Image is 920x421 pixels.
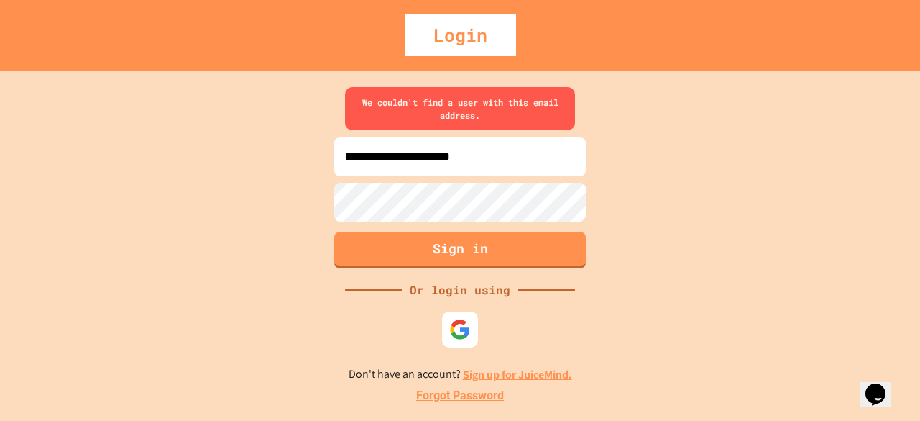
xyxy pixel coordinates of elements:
[416,387,504,404] a: Forgot Password
[334,232,586,268] button: Sign in
[402,281,517,299] div: Or login using
[449,319,471,340] img: google-icon.svg
[405,14,516,56] div: Login
[345,87,575,130] div: We couldn't find a user with this email address.
[463,367,572,382] a: Sign up for JuiceMind.
[349,366,572,384] p: Don't have an account?
[860,363,906,407] iframe: chat widget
